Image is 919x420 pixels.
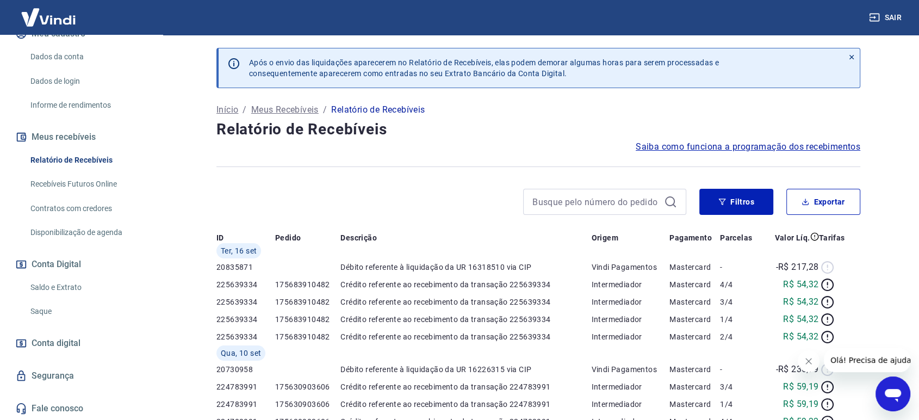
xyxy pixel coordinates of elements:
[13,252,150,276] button: Conta Digital
[340,314,591,325] p: Crédito referente ao recebimento da transação 225639334
[783,398,818,411] p: R$ 59,19
[323,103,327,116] p: /
[340,364,591,375] p: Débito referente à liquidação da UR 16226315 via CIP
[26,300,150,323] a: Saque
[776,261,819,274] p: -R$ 217,28
[13,331,150,355] a: Conta digital
[331,103,425,116] p: Relatório de Recebíveis
[669,381,720,392] p: Mastercard
[824,348,910,372] iframe: Mensagem da empresa
[216,279,275,290] p: 225639334
[591,364,669,375] p: Vindi Pagamentos
[669,314,720,325] p: Mastercard
[216,119,860,140] h4: Relatório de Recebíveis
[275,232,301,243] p: Pedido
[875,376,910,411] iframe: Botão para abrir a janela de mensagens
[340,297,591,307] p: Crédito referente ao recebimento da transação 225639334
[26,276,150,299] a: Saldo e Extrato
[720,381,759,392] p: 3/4
[783,278,818,291] p: R$ 54,32
[591,399,669,410] p: Intermediador
[340,399,591,410] p: Crédito referente ao recebimento da transação 224783991
[783,380,818,393] p: R$ 59,19
[251,103,319,116] a: Meus Recebíveis
[275,331,340,342] p: 175683910482
[819,232,845,243] p: Tarifas
[591,314,669,325] p: Intermediador
[216,232,224,243] p: ID
[532,194,660,210] input: Busque pelo número do pedido
[216,103,238,116] a: Início
[867,8,906,28] button: Sair
[591,331,669,342] p: Intermediador
[783,295,818,308] p: R$ 54,32
[783,313,818,326] p: R$ 54,32
[216,364,275,375] p: 20730958
[720,279,759,290] p: 4/4
[340,331,591,342] p: Crédito referente ao recebimento da transação 225639334
[669,297,720,307] p: Mastercard
[591,381,669,392] p: Intermediador
[669,262,720,273] p: Mastercard
[221,245,257,256] span: Ter, 16 set
[26,197,150,220] a: Contratos com credores
[591,262,669,273] p: Vindi Pagamentos
[591,297,669,307] p: Intermediador
[216,399,275,410] p: 224783991
[340,232,377,243] p: Descrição
[783,330,818,343] p: R$ 54,32
[340,381,591,392] p: Crédito referente ao recebimento da transação 224783991
[275,297,340,307] p: 175683910482
[775,232,810,243] p: Valor Líq.
[720,399,759,410] p: 1/4
[786,189,860,215] button: Exportar
[340,279,591,290] p: Crédito referente ao recebimento da transação 225639334
[636,140,860,153] a: Saiba como funciona a programação dos recebimentos
[720,262,759,273] p: -
[591,279,669,290] p: Intermediador
[13,1,84,34] img: Vindi
[221,348,261,359] span: Qua, 10 set
[13,364,150,388] a: Segurança
[798,350,819,372] iframe: Fechar mensagem
[720,232,752,243] p: Parcelas
[720,364,759,375] p: -
[216,262,275,273] p: 20835871
[669,279,720,290] p: Mastercard
[275,399,340,410] p: 175630903606
[249,57,719,79] p: Após o envio das liquidações aparecerem no Relatório de Recebíveis, elas podem demorar algumas ho...
[669,399,720,410] p: Mastercard
[275,314,340,325] p: 175683910482
[32,336,80,351] span: Conta digital
[699,189,773,215] button: Filtros
[720,314,759,325] p: 1/4
[26,94,150,116] a: Informe de rendimentos
[7,8,91,16] span: Olá! Precisa de ajuda?
[26,221,150,244] a: Disponibilização de agenda
[216,297,275,307] p: 225639334
[26,70,150,92] a: Dados de login
[216,331,275,342] p: 225639334
[275,279,340,290] p: 175683910482
[776,363,819,376] p: -R$ 236,79
[26,149,150,171] a: Relatório de Recebíveis
[720,331,759,342] p: 2/4
[669,232,712,243] p: Pagamento
[669,364,720,375] p: Mastercard
[275,381,340,392] p: 175630903606
[216,381,275,392] p: 224783991
[216,314,275,325] p: 225639334
[13,125,150,149] button: Meus recebíveis
[591,232,618,243] p: Origem
[720,297,759,307] p: 3/4
[243,103,246,116] p: /
[26,173,150,195] a: Recebíveis Futuros Online
[669,331,720,342] p: Mastercard
[26,46,150,68] a: Dados da conta
[340,262,591,273] p: Débito referente à liquidação da UR 16318510 via CIP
